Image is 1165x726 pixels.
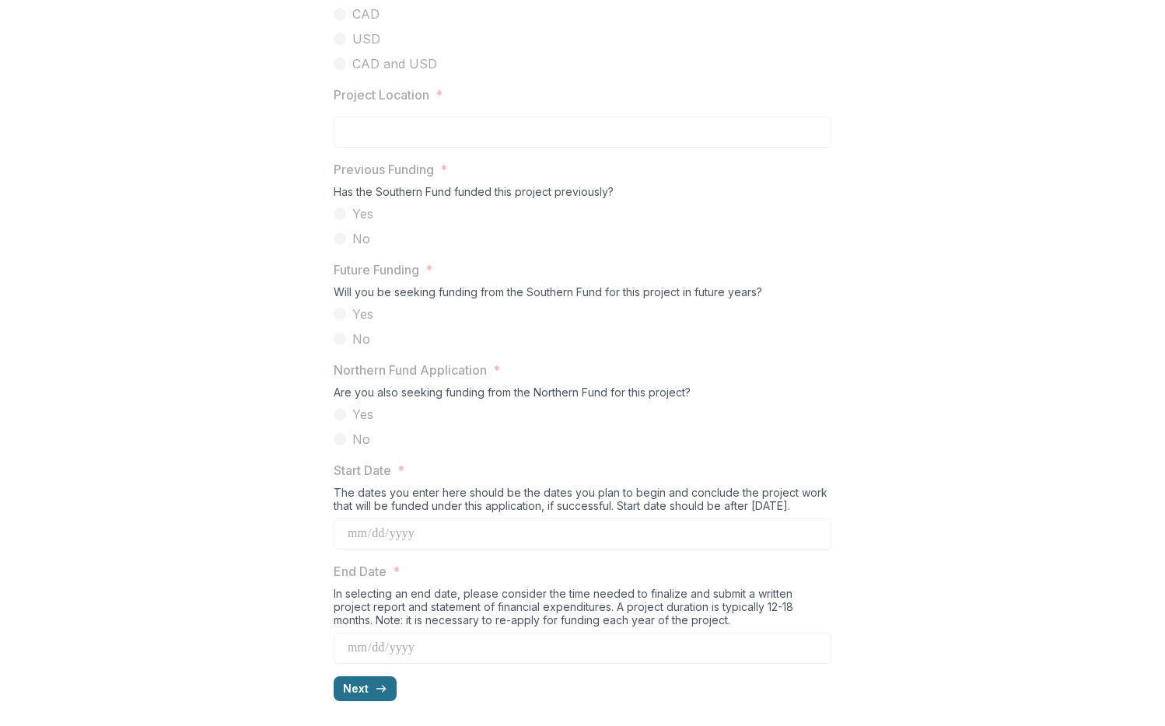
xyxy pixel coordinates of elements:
span: CAD and USD [352,54,437,73]
div: Will you be seeking funding from the Southern Fund for this project in future years? [334,285,831,305]
div: The dates you enter here should be the dates you plan to begin and conclude the project work that... [334,486,831,518]
span: Yes [352,305,373,323]
div: Has the Southern Fund funded this project previously? [334,185,831,204]
span: No [352,229,370,248]
p: Project Location [334,86,429,104]
p: Future Funding [334,260,419,279]
span: USD [352,30,380,48]
div: Are you also seeking funding from the Northern Fund for this project? [334,386,831,405]
p: End Date [334,562,387,581]
p: Northern Fund Application [334,361,487,379]
span: Yes [352,204,373,223]
p: Start Date [334,461,391,480]
button: Next [334,676,397,701]
p: Previous Funding [334,160,434,179]
span: No [352,430,370,449]
div: In selecting an end date, please consider the time needed to finalize and submit a written projec... [334,587,831,633]
span: No [352,330,370,348]
span: CAD [352,5,380,23]
span: Yes [352,405,373,424]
